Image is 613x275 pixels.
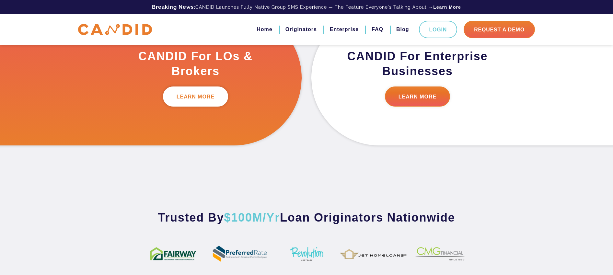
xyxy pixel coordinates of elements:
[163,86,228,107] a: LEARN MORE
[419,21,457,38] a: Login
[385,86,450,107] a: LEARN MORE
[224,211,280,224] span: $100M/Yr
[396,24,409,35] a: Blog
[433,4,461,10] a: Learn More
[285,24,317,35] a: Originators
[464,21,535,38] a: Request A Demo
[330,24,359,35] a: Enterprise
[372,24,383,35] a: FAQ
[344,49,491,79] h3: CANDID For Enterprise Businesses
[257,24,272,35] a: Home
[152,4,195,10] b: Breaking News:
[78,24,152,35] img: CANDID APP
[122,49,269,79] h3: CANDID For LOs & Brokers
[145,210,468,225] h3: Trusted By Loan Originators Nationwide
